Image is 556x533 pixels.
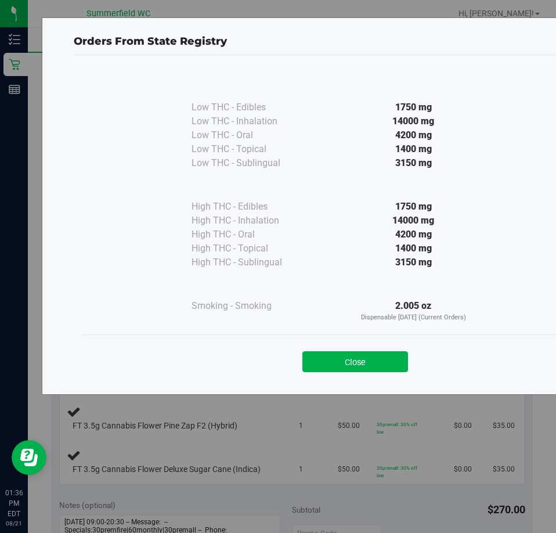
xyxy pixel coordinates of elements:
div: High THC - Oral [192,228,308,242]
div: Low THC - Topical [192,142,308,156]
div: Low THC - Sublingual [192,156,308,170]
div: Low THC - Inhalation [192,114,308,128]
div: High THC - Edibles [192,200,308,214]
div: 1400 mg [308,242,519,255]
div: 14000 mg [308,214,519,228]
iframe: Resource center [12,440,46,475]
div: 2.005 oz [308,299,519,323]
div: Low THC - Oral [192,128,308,142]
div: 4200 mg [308,228,519,242]
div: 1750 mg [308,200,519,214]
div: 3150 mg [308,255,519,269]
div: High THC - Inhalation [192,214,308,228]
div: 1400 mg [308,142,519,156]
div: Low THC - Edibles [192,100,308,114]
div: High THC - Sublingual [192,255,308,269]
div: High THC - Topical [192,242,308,255]
div: 14000 mg [308,114,519,128]
div: 4200 mg [308,128,519,142]
p: Dispensable [DATE] (Current Orders) [308,313,519,323]
div: 1750 mg [308,100,519,114]
button: Close [302,351,408,372]
div: 3150 mg [308,156,519,170]
span: Orders From State Registry [74,35,227,48]
div: Smoking - Smoking [192,299,308,313]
